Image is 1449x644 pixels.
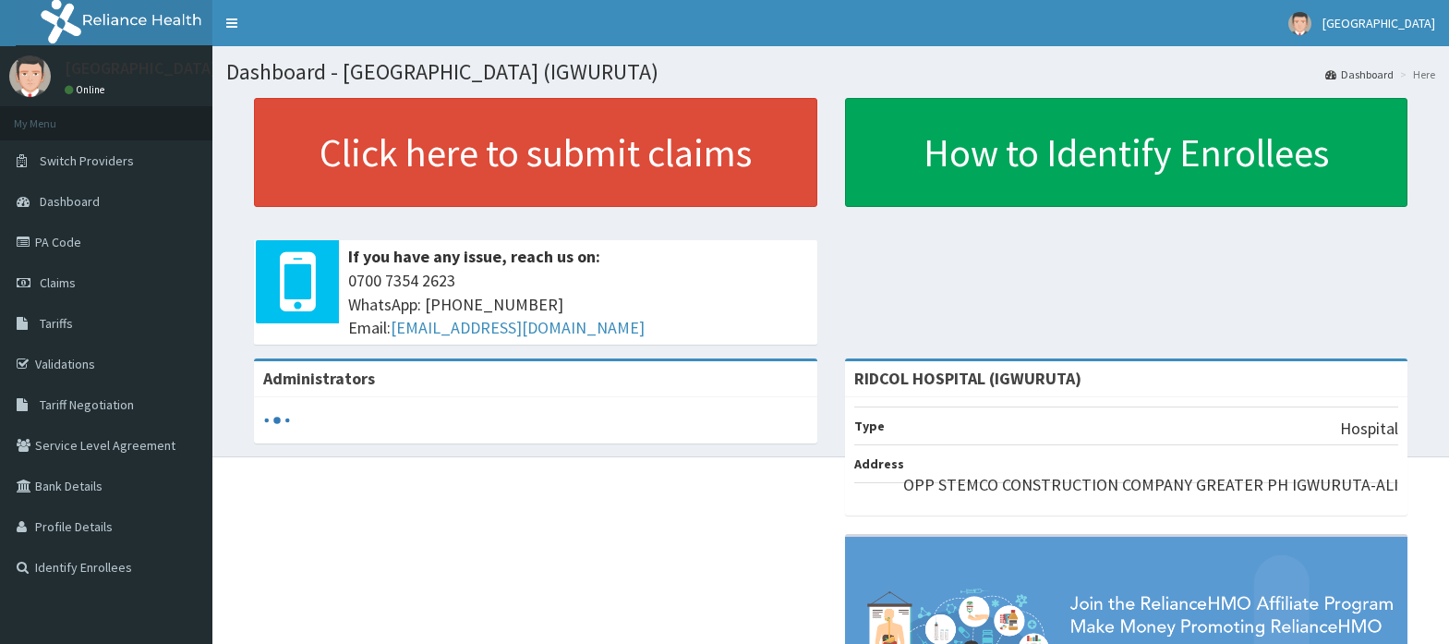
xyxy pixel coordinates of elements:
[40,193,100,210] span: Dashboard
[40,274,76,291] span: Claims
[1340,417,1398,441] p: Hospital
[65,83,109,96] a: Online
[348,269,808,340] span: 0700 7354 2623 WhatsApp: [PHONE_NUMBER] Email:
[40,152,134,169] span: Switch Providers
[1395,67,1435,82] li: Here
[263,407,291,434] svg: audio-loading
[1325,67,1394,82] a: Dashboard
[65,60,217,77] p: [GEOGRAPHIC_DATA]
[391,317,645,338] a: [EMAIL_ADDRESS][DOMAIN_NAME]
[40,315,73,332] span: Tariffs
[226,60,1435,84] h1: Dashboard - [GEOGRAPHIC_DATA] (IGWURUTA)
[263,368,375,389] b: Administrators
[854,456,904,472] b: Address
[40,396,134,413] span: Tariff Negotiation
[254,98,817,207] a: Click here to submit claims
[854,418,885,434] b: Type
[9,55,51,97] img: User Image
[854,368,1081,389] strong: RIDCOL HOSPITAL (IGWURUTA)
[1322,15,1435,31] span: [GEOGRAPHIC_DATA]
[348,246,600,267] b: If you have any issue, reach us on:
[845,98,1408,207] a: How to Identify Enrollees
[903,473,1398,497] p: OPP STEMCO CONSTRUCTION COMPANY GREATER PH IGWURUTA-ALI
[1288,12,1311,35] img: User Image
